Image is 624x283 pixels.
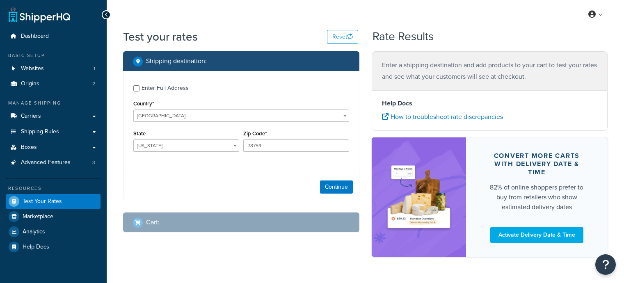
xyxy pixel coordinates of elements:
[6,29,101,44] a: Dashboard
[6,224,101,239] a: Analytics
[21,113,41,120] span: Carriers
[382,112,503,121] a: How to troubleshoot rate discrepancies
[92,80,95,87] span: 2
[21,33,49,40] span: Dashboard
[320,180,353,194] button: Continue
[142,82,189,94] div: Enter Full Address
[6,194,101,209] a: Test Your Rates
[6,61,101,76] a: Websites1
[6,52,101,59] div: Basic Setup
[23,198,62,205] span: Test Your Rates
[6,240,101,254] a: Help Docs
[382,59,598,82] p: Enter a shipping destination and add products to your cart to test your rates and see what your c...
[486,152,588,176] div: Convert more carts with delivery date & time
[490,227,583,243] a: Activate Delivery Date & Time
[6,140,101,155] a: Boxes
[6,124,101,139] a: Shipping Rules
[133,130,146,137] label: State
[133,100,154,107] label: Country*
[23,228,45,235] span: Analytics
[6,109,101,124] a: Carriers
[146,219,160,226] h2: Cart :
[6,61,101,76] li: Websites
[595,254,616,275] button: Open Resource Center
[6,100,101,107] div: Manage Shipping
[146,57,207,65] h2: Shipping destination :
[21,65,44,72] span: Websites
[21,80,39,87] span: Origins
[384,150,454,244] img: feature-image-ddt-36eae7f7280da8017bfb280eaccd9c446f90b1fe08728e4019434db127062ab4.png
[123,29,198,45] h1: Test your rates
[21,128,59,135] span: Shipping Rules
[327,30,358,44] button: Reset
[21,144,37,151] span: Boxes
[133,85,139,91] input: Enter Full Address
[373,30,434,43] h2: Rate Results
[6,155,101,170] a: Advanced Features3
[486,183,588,212] div: 82% of online shoppers prefer to buy from retailers who show estimated delivery dates
[94,65,95,72] span: 1
[243,130,267,137] label: Zip Code*
[92,159,95,166] span: 3
[6,76,101,91] a: Origins2
[6,185,101,192] div: Resources
[6,155,101,170] li: Advanced Features
[382,98,598,108] h4: Help Docs
[23,213,53,220] span: Marketplace
[21,159,71,166] span: Advanced Features
[6,209,101,224] a: Marketplace
[23,244,49,251] span: Help Docs
[6,76,101,91] li: Origins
